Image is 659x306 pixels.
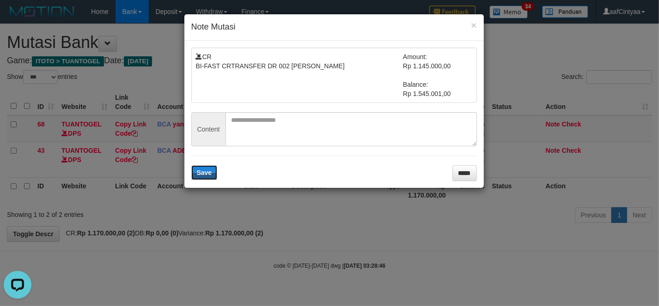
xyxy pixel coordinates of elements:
[191,165,218,180] button: Save
[191,21,477,33] h4: Note Mutasi
[196,52,403,98] td: CR BI-FAST CRTRANSFER DR 002 [PERSON_NAME]
[197,169,212,176] span: Save
[471,20,476,30] button: ×
[4,4,31,31] button: Open LiveChat chat widget
[403,52,472,98] td: Amount: Rp 1.145.000,00 Balance: Rp 1.545.001,00
[191,112,226,146] span: Content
